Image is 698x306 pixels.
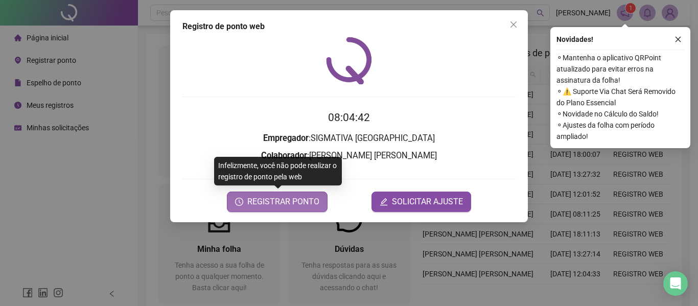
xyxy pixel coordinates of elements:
strong: Colaborador [261,151,307,160]
span: REGISTRAR PONTO [247,196,319,208]
img: QRPoint [326,37,372,84]
div: Infelizmente, você não pode realizar o registro de ponto pela web [214,157,342,185]
span: close [509,20,518,29]
div: Registro de ponto web [182,20,516,33]
h3: : [PERSON_NAME] [PERSON_NAME] [182,149,516,162]
span: ⚬ ⚠️ Suporte Via Chat Será Removido do Plano Essencial [556,86,684,108]
span: close [674,36,682,43]
button: REGISTRAR PONTO [227,192,328,212]
span: SOLICITAR AJUSTE [392,196,463,208]
span: ⚬ Ajustes da folha com período ampliado! [556,120,684,142]
button: Close [505,16,522,33]
button: editSOLICITAR AJUSTE [371,192,471,212]
strong: Empregador [263,133,309,143]
time: 08:04:42 [328,111,370,124]
span: ⚬ Novidade no Cálculo do Saldo! [556,108,684,120]
span: Novidades ! [556,34,593,45]
span: clock-circle [235,198,243,206]
span: ⚬ Mantenha o aplicativo QRPoint atualizado para evitar erros na assinatura da folha! [556,52,684,86]
span: edit [380,198,388,206]
h3: : SIGMATIVA [GEOGRAPHIC_DATA] [182,132,516,145]
div: Open Intercom Messenger [663,271,688,296]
